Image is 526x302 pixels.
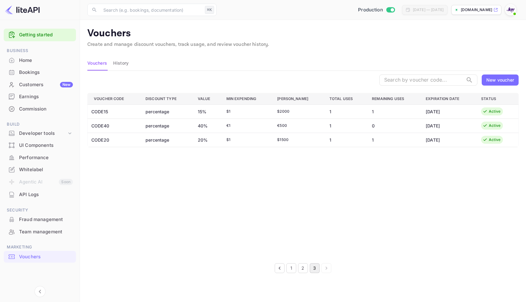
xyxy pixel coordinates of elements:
[379,74,463,86] input: Search by voucher code...
[221,93,273,104] th: Min Expending
[88,119,141,133] td: CODE40
[193,104,221,119] td: 15%
[4,79,76,91] div: CustomersNew
[19,31,73,38] a: Getting started
[4,244,76,251] span: Marketing
[4,164,76,175] a: Whitelabel
[88,93,141,104] th: Voucher Code
[19,69,73,76] div: Bookings
[4,164,76,176] div: Whitelabel
[87,263,519,273] nav: pagination navigation
[4,207,76,214] span: Security
[141,104,193,119] td: percentage
[4,226,76,238] div: Team management
[226,137,268,143] div: $ 1
[325,119,367,133] td: 1
[286,263,296,273] button: Go to page 1
[193,133,221,147] td: 20%
[19,228,73,236] div: Team management
[367,119,421,133] td: 0
[277,137,320,143] div: $ 1500
[4,214,76,225] a: Fraud management
[19,154,73,161] div: Performance
[19,106,73,113] div: Commission
[367,133,421,147] td: 1
[19,216,73,223] div: Fraud management
[88,133,141,147] td: CODE20
[4,139,76,151] a: UI Components
[310,263,320,273] button: page 3
[277,123,320,128] div: € 500
[19,166,73,173] div: Whitelabel
[275,263,285,273] button: Go to previous page
[421,104,476,119] td: [DATE]
[88,104,141,119] td: CODE15
[486,77,514,83] div: New voucher
[4,103,76,115] a: Commission
[100,4,202,16] input: Search (e.g. bookings, documentation)
[489,137,500,143] div: Active
[141,93,193,104] th: Discount Type
[4,128,76,139] div: Developer tools
[4,91,76,103] div: Earnings
[489,123,500,128] div: Active
[506,5,516,15] img: With Joy
[5,5,40,15] img: LiteAPI logo
[19,130,67,137] div: Developer tools
[356,6,397,14] div: Switch to Sandbox mode
[34,286,46,297] button: Collapse navigation
[19,142,73,149] div: UI Components
[226,123,268,128] div: € 1
[4,214,76,226] div: Fraud management
[87,27,519,40] p: Vouchers
[476,93,518,104] th: Status
[4,66,76,78] a: Bookings
[4,152,76,163] a: Performance
[4,189,76,201] div: API Logs
[193,119,221,133] td: 40%
[4,103,76,115] div: Commission
[325,93,367,104] th: Total Uses
[226,109,268,114] div: $ 1
[19,93,73,100] div: Earnings
[141,133,193,147] td: percentage
[421,93,476,104] th: Expiration Date
[367,104,421,119] td: 1
[19,253,73,260] div: Vouchers
[358,6,383,14] span: Production
[277,109,320,114] div: $ 2000
[19,57,73,64] div: Home
[367,93,421,104] th: Remaining Uses
[298,263,308,273] button: Go to page 2
[4,152,76,164] div: Performance
[19,191,73,198] div: API Logs
[489,109,500,114] div: Active
[272,93,325,104] th: [PERSON_NAME]
[4,54,76,66] a: Home
[325,133,367,147] td: 1
[461,7,492,13] p: [DOMAIN_NAME]
[193,93,221,104] th: Value
[4,29,76,41] div: Getting started
[4,226,76,237] a: Team management
[113,56,129,70] button: History
[413,7,444,13] div: [DATE] — [DATE]
[421,119,476,133] td: [DATE]
[87,41,519,48] p: Create and manage discount vouchers, track usage, and review voucher history.
[141,119,193,133] td: percentage
[19,81,73,88] div: Customers
[4,79,76,90] a: CustomersNew
[4,47,76,54] span: Business
[4,251,76,263] div: Vouchers
[4,251,76,262] a: Vouchers
[325,104,367,119] td: 1
[4,91,76,102] a: Earnings
[87,56,107,70] button: Vouchers
[4,189,76,200] a: API Logs
[4,121,76,128] span: Build
[421,133,476,147] td: [DATE]
[60,82,73,87] div: New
